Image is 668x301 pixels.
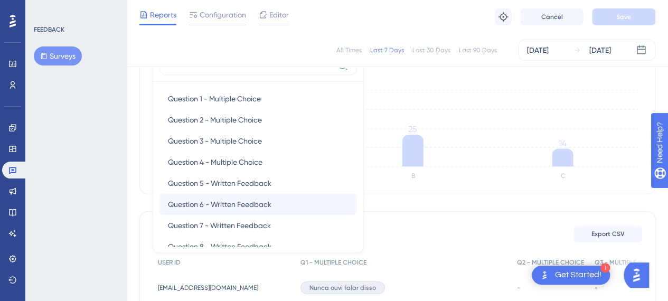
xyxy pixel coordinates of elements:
div: Get Started! [555,269,601,281]
span: Question 4 - Multiple Choice [168,156,262,168]
button: Question 2 - Multiple Choice [159,109,357,130]
button: Cancel [520,8,584,25]
button: Question 6 - Written Feedback [159,194,357,215]
span: Question 7 - Written Feedback [168,219,271,232]
img: launcher-image-alternative-text [538,269,551,281]
span: Q3 - MULTIPLE CHOICE [595,258,662,267]
button: Question 8 - Written Feedback [159,236,357,257]
span: Question 2 - Multiple Choice [168,114,262,126]
div: All Times [336,46,362,54]
span: - [517,284,520,292]
span: [EMAIL_ADDRESS][DOMAIN_NAME] [158,284,258,292]
span: Nunca ouvi falar disso [309,284,376,292]
div: FEEDBACK [34,25,64,34]
button: Save [592,8,655,25]
span: Save [616,13,631,21]
span: Question 1 - Multiple Choice [168,92,261,105]
span: Export CSV [591,230,625,238]
div: 1 [600,263,610,272]
span: Question 6 - Written Feedback [168,198,271,211]
span: Cancel [541,13,563,21]
button: Question 5 - Written Feedback [159,173,357,194]
button: Export CSV [573,225,642,242]
button: Question 1 - Multiple Choice [159,88,357,109]
div: [DATE] [589,44,611,57]
button: Surveys [34,46,82,65]
div: Last 7 Days [370,46,404,54]
button: Question 4 - Multiple Choice [159,152,357,173]
span: USER ID [158,258,181,267]
tspan: 25 [408,124,417,134]
div: [DATE] [527,44,549,57]
text: B [411,172,415,180]
span: Need Help? [25,3,66,15]
span: Question 5 - Written Feedback [168,177,271,190]
div: Last 30 Days [412,46,450,54]
span: Editor [269,8,289,21]
span: Q2 - MULTIPLE CHOICE [517,258,584,267]
button: Question 7 - Written Feedback [159,215,357,236]
button: Question 3 - Multiple Choice [159,130,357,152]
span: Configuration [200,8,246,21]
span: - [595,284,598,292]
div: Open Get Started! checklist, remaining modules: 1 [532,266,610,285]
tspan: 14 [559,138,566,148]
span: Q1 - MULTIPLE CHOICE [300,258,366,267]
div: Last 90 Days [459,46,497,54]
span: Question 3 - Multiple Choice [168,135,262,147]
span: Reports [150,8,176,21]
iframe: UserGuiding AI Assistant Launcher [624,259,655,291]
span: Question 8 - Written Feedback [168,240,271,253]
text: C [561,172,566,180]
